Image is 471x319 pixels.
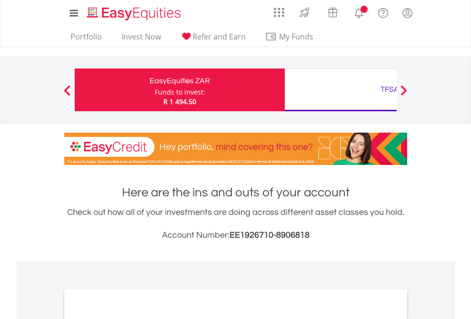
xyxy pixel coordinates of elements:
a: Refer and Earn [177,32,250,47]
div: EasyEquities ZAR [80,74,279,87]
div: Funds to invest: [155,87,205,97]
h3: Account Number: [64,229,407,242]
a: Vouchers [319,2,347,20]
img: EasyEquities_Logo.png [85,6,185,21]
img: vouchers-v2.svg [325,5,341,20]
img: grid-menu-icon.svg [274,7,284,18]
span: Refer and Earn [192,31,246,42]
span: My Funds [265,30,328,43]
span: R 1 494.50 [163,97,196,106]
img: EasyCredit Promotion Banner [64,133,407,165]
img: thrive-v2.svg [297,5,312,20]
a: My Profile [395,2,420,23]
a: Home page [83,2,185,21]
span: EE1926710-8906818 [230,231,310,240]
a: Portfolio [67,32,106,47]
a: Invest Now [118,32,165,47]
button: Next [394,90,413,99]
a: Notifications [347,2,371,21]
button: Previous [58,90,77,99]
div: Check out how all of your investments are doing across different asset classes you hold. [64,206,407,242]
h1: Here are the ins and outs of your account [64,184,407,201]
a: AppsGrid [268,2,291,18]
a: FAQ's and Support [371,2,395,21]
